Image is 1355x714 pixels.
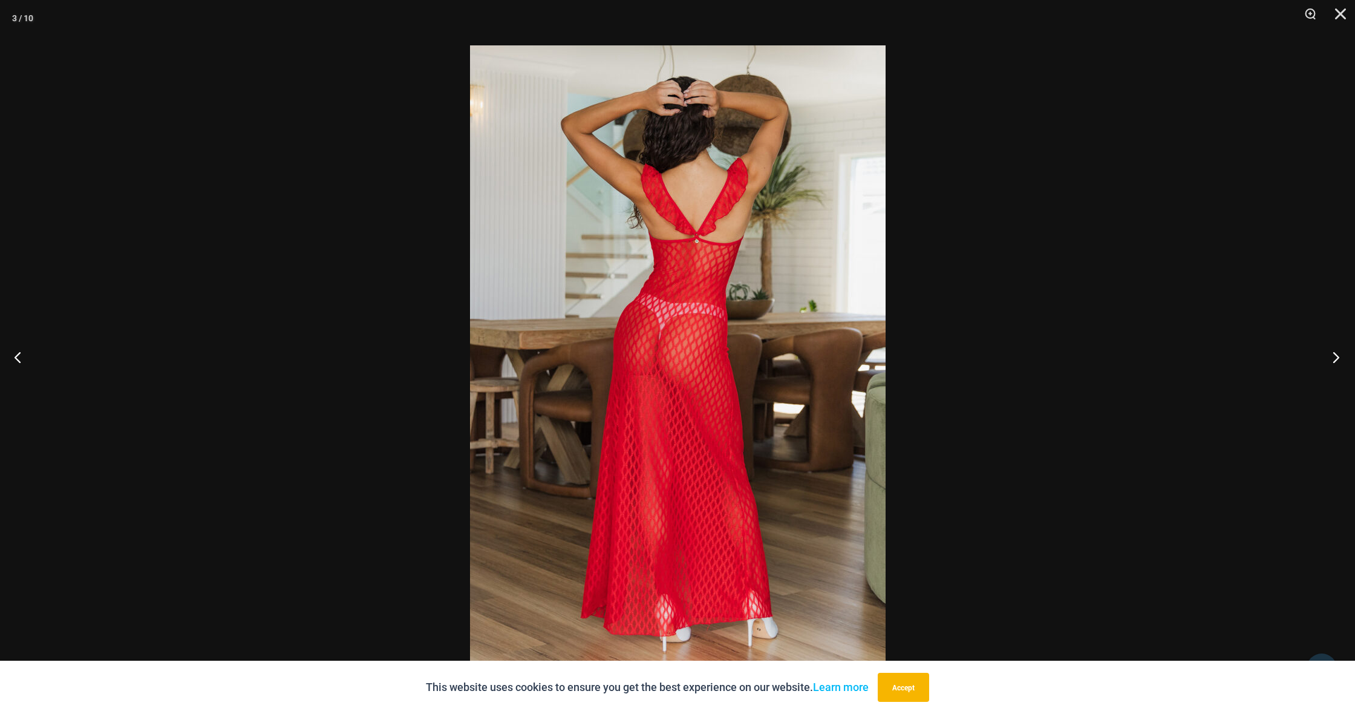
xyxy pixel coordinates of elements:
button: Next [1310,327,1355,387]
div: 3 / 10 [12,9,33,27]
a: Learn more [813,681,869,693]
img: Sometimes Red 587 Dress 04 [470,45,886,669]
p: This website uses cookies to ensure you get the best experience on our website. [426,678,869,696]
button: Accept [878,673,929,702]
